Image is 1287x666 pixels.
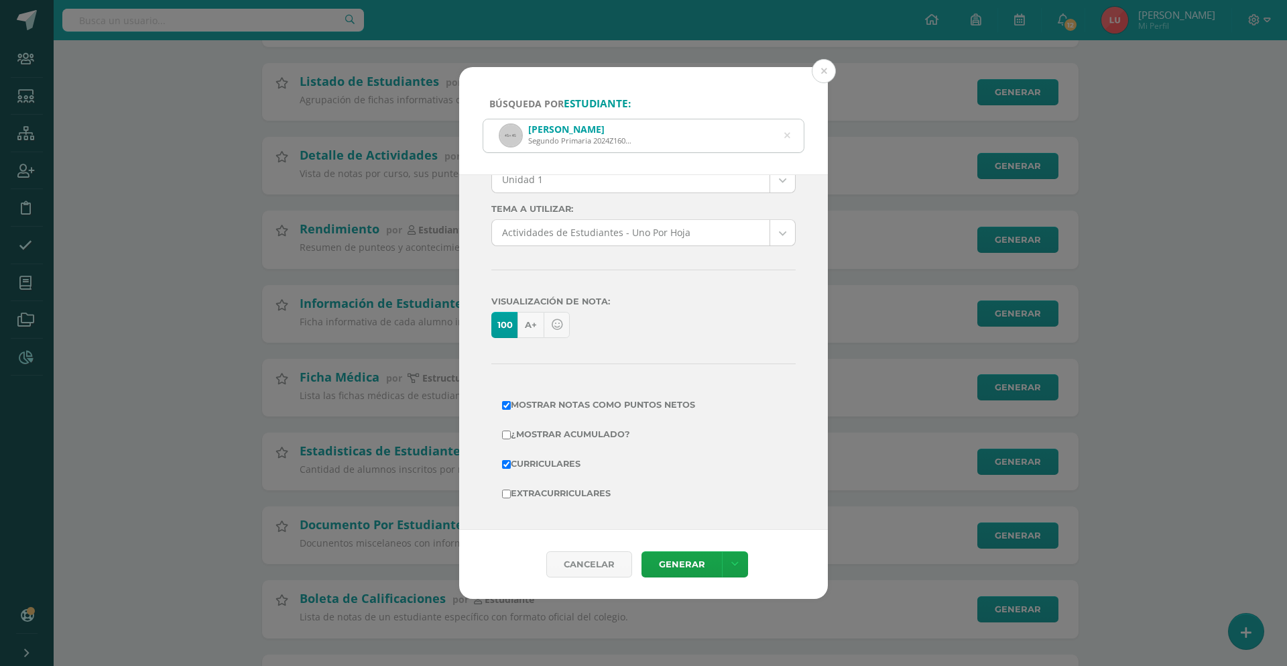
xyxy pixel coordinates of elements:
a: A+ [517,312,544,338]
strong: estudiante: [564,97,631,111]
input: Mostrar Notas Como Puntos Netos [502,401,511,410]
button: Close (Esc) [812,59,836,83]
label: Extracurriculares [502,484,785,503]
label: Mostrar Notas Como Puntos Netos [502,396,785,414]
span: Actividades de Estudiantes - Uno Por Hoja [502,220,759,245]
a: 100 [491,312,517,338]
a: Actividades de Estudiantes - Uno Por Hoja [492,220,795,245]
input: ¿Mostrar acumulado? [502,431,511,439]
label: Visualización de nota: [491,296,796,307]
span: Unidad 1 [502,167,759,192]
input: ej. Nicholas Alekzander, etc. [483,119,804,152]
div: Segundo Primaria 2024Z160021 [528,135,632,146]
label: Tema a Utilizar: [491,204,796,214]
div: [PERSON_NAME] [528,123,632,135]
a: Unidad 1 [492,167,795,192]
input: Extracurriculares [502,490,511,498]
input: Curriculares [502,460,511,469]
label: Curriculares [502,455,785,474]
div: Cancelar [546,551,632,577]
span: Búsqueda por [489,97,631,110]
label: ¿Mostrar acumulado? [502,425,785,444]
img: 45x45 [500,125,522,146]
a: Generar [641,551,722,577]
